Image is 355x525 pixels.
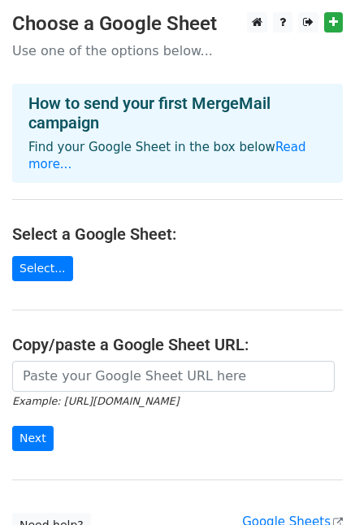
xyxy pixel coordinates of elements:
p: Find your Google Sheet in the box below [28,139,327,173]
h4: Copy/paste a Google Sheet URL: [12,335,343,354]
p: Use one of the options below... [12,42,343,59]
input: Next [12,426,54,451]
a: Select... [12,256,73,281]
input: Paste your Google Sheet URL here [12,361,335,392]
h4: How to send your first MergeMail campaign [28,93,327,132]
small: Example: [URL][DOMAIN_NAME] [12,395,179,407]
h4: Select a Google Sheet: [12,224,343,244]
a: Read more... [28,140,306,171]
h3: Choose a Google Sheet [12,12,343,36]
